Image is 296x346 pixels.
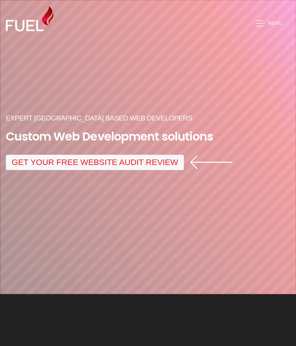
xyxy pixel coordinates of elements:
[6,130,290,143] h2: Custom Web Development solutions
[239,5,296,45] ul: Open Mobile Menu
[190,155,234,169] img: Left Arrow
[6,6,53,31] img: Fuel Design Ltd - Website design and development company in North Shore, Auckland
[268,21,282,26] span: Menu
[6,155,184,170] a: GET YOUR FREE WEBSITE AUDIT REVIEW
[6,113,290,124] h1: Expert [GEOGRAPHIC_DATA] based Web developers
[239,16,296,30] a: Menu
